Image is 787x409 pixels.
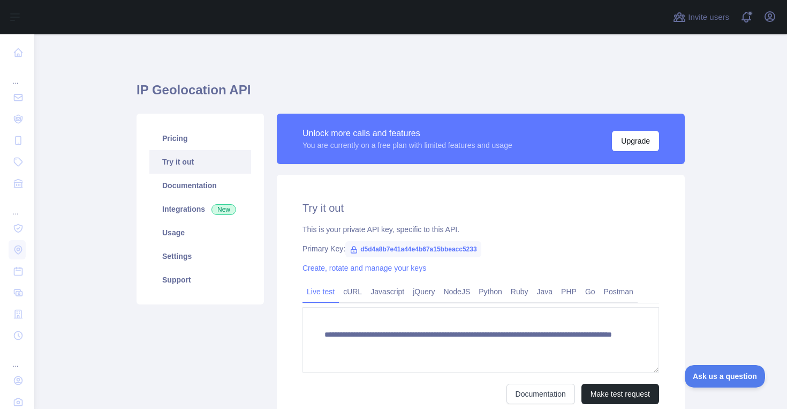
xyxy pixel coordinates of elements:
div: This is your private API key, specific to this API. [302,224,659,235]
span: Invite users [688,11,729,24]
a: Documentation [506,384,575,404]
a: Integrations New [149,197,251,221]
a: Support [149,268,251,292]
a: jQuery [408,283,439,300]
div: Unlock more calls and features [302,127,512,140]
a: Documentation [149,174,251,197]
a: Live test [302,283,339,300]
a: Postman [600,283,638,300]
a: Pricing [149,127,251,150]
a: Javascript [366,283,408,300]
button: Invite users [671,9,731,26]
a: Try it out [149,150,251,174]
a: cURL [339,283,366,300]
iframe: Toggle Customer Support [685,365,766,388]
a: Java [533,283,557,300]
span: d5d4a8b7e41a44e4b67a15bbeacc5233 [345,241,481,257]
a: Usage [149,221,251,244]
div: You are currently on a free plan with limited features and usage [302,140,512,151]
h2: Try it out [302,200,659,215]
div: ... [9,195,26,217]
a: PHP [557,283,581,300]
a: NodeJS [439,283,474,300]
button: Upgrade [612,131,659,151]
a: Ruby [506,283,533,300]
div: ... [9,64,26,86]
h1: IP Geolocation API [137,81,685,107]
a: Go [581,283,600,300]
a: Settings [149,244,251,268]
a: Create, rotate and manage your keys [302,264,426,272]
div: Primary Key: [302,243,659,254]
button: Make test request [581,384,659,404]
div: ... [9,347,26,369]
a: Python [474,283,506,300]
span: New [211,204,236,215]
